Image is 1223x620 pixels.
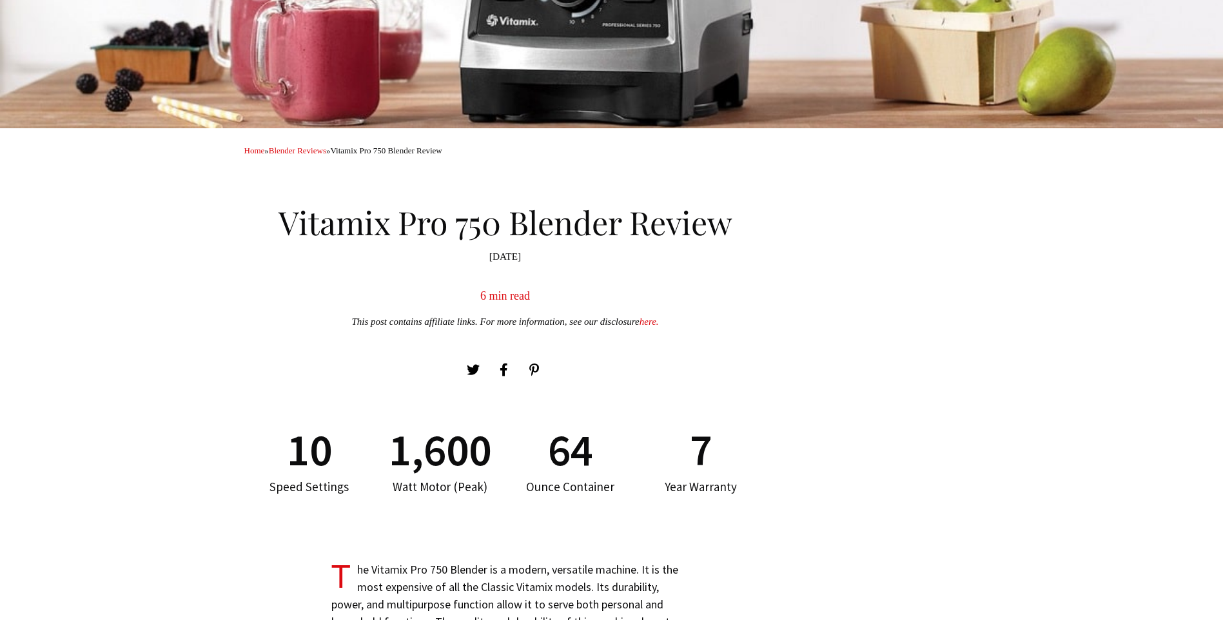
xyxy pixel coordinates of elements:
span: 64 [548,427,593,472]
a: here. [640,316,659,327]
h1: Vitamix Pro 750 Blender Review [244,193,767,245]
div: Speed Settings [251,472,369,503]
a: Home [244,146,265,155]
span: min read [489,289,530,302]
time: [DATE] [489,251,521,262]
div: Ounce Container [512,472,630,503]
div: Watt Motor (Peak) [381,472,499,503]
div: Year Warranty [642,472,760,503]
span: 1,600 [389,427,491,472]
span: 10 [287,427,332,472]
span: 6 [480,289,486,302]
span: » » [244,146,442,155]
span: Vitamix Pro 750 Blender Review [330,146,442,155]
span: T [331,561,351,593]
span: 7 [690,427,712,472]
em: This post contains affiliate links. For more information, see our disclosure [351,316,658,327]
a: Blender Reviews [269,146,326,155]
